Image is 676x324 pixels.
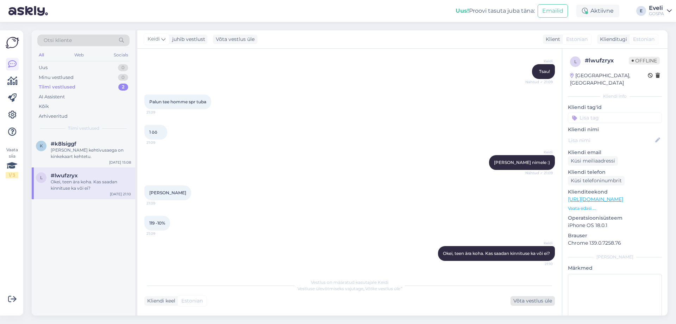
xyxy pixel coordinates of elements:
span: Tiimi vestlused [68,125,99,132]
span: Keidi [526,59,553,64]
div: Kliendi keel [144,297,175,305]
span: Tsau! [539,69,550,74]
span: Offline [629,57,660,65]
div: juhib vestlust [169,36,205,43]
div: [DATE] 15:08 [109,160,131,165]
div: Tiimi vestlused [39,84,75,91]
p: Operatsioonisüsteem [568,214,662,222]
span: [PERSON_NAME] [149,190,186,195]
p: Kliendi email [568,149,662,156]
div: Küsi meiliaadressi [568,156,618,166]
div: 0 [118,64,128,71]
i: „Võtke vestlus üle” [363,286,402,291]
span: 1 öö [149,129,157,135]
div: [GEOGRAPHIC_DATA], [GEOGRAPHIC_DATA] [570,72,648,87]
div: Uus [39,64,48,71]
div: [PERSON_NAME] kehtivusaega on kinkekaart kehtetu. [51,147,131,160]
span: 21:09 [146,110,173,115]
div: Küsi telefoninumbrit [568,176,625,185]
div: E [636,6,646,16]
span: Estonian [181,297,203,305]
span: Estonian [633,36,655,43]
span: Okei, teen ära koha. Kas saadan kinnituse ka või ei? [443,251,550,256]
a: [URL][DOMAIN_NAME] [568,196,623,202]
span: #k8lsiggf [51,141,76,147]
div: Klienditugi [597,36,627,43]
div: Aktiivne [576,5,619,17]
div: Võta vestlus üle [511,296,555,306]
div: Web [73,50,85,60]
div: Kliendi info [568,93,662,99]
div: # lwufzryx [585,56,629,65]
span: 21:10 [526,261,553,267]
div: Proovi tasuta juba täna: [456,7,535,15]
p: Kliendi nimi [568,126,662,133]
p: Vaata edasi ... [568,205,662,212]
span: 21:09 [146,231,173,236]
span: Nähtud ✓ 21:09 [525,79,553,85]
div: 1 / 3 [6,172,18,178]
input: Lisa tag [568,112,662,123]
img: Askly Logo [6,36,19,49]
p: Brauser [568,232,662,239]
span: 21:09 [146,140,173,145]
div: [PERSON_NAME] [568,254,662,260]
b: Uus! [456,7,469,14]
div: Klient [543,36,560,43]
div: All [37,50,45,60]
p: Chrome 139.0.7258.76 [568,239,662,247]
span: #lwufzryx [51,172,78,179]
p: iPhone OS 18.0.1 [568,222,662,229]
p: Klienditeekond [568,188,662,196]
p: Kliendi tag'id [568,104,662,111]
div: Võta vestlus üle [213,35,257,44]
p: Märkmed [568,264,662,272]
span: Estonian [566,36,588,43]
div: Socials [112,50,130,60]
span: 21:09 [146,201,173,206]
div: 0 [118,74,128,81]
span: Nähtud ✓ 21:09 [525,170,553,176]
span: Palun tee homme spr tuba [149,99,206,104]
div: AI Assistent [39,93,65,100]
span: Keidi [148,35,160,43]
div: Kõik [39,103,49,110]
div: GOSPA [649,11,664,17]
div: Okei, teen ära koha. Kas saadan kinnituse ka või ei? [51,179,131,191]
div: Arhiveeritud [39,113,68,120]
span: [PERSON_NAME] nimele :) [494,160,550,165]
p: Kliendi telefon [568,169,662,176]
div: 2 [118,84,128,91]
span: 119 -10% [149,220,165,226]
span: k [40,143,43,148]
div: Eveli [649,5,664,11]
span: Keidi [526,149,553,155]
div: Vaata siia [6,147,18,178]
span: Vestluse ülevõtmiseks vajutage [298,286,402,291]
span: l [40,175,43,180]
span: Otsi kliente [44,37,72,44]
div: Minu vestlused [39,74,74,81]
input: Lisa nimi [568,136,654,144]
span: Keidi [526,240,553,246]
span: Vestlus on määratud kasutajale Keidi [311,280,388,285]
div: [DATE] 21:10 [110,191,131,197]
span: l [574,59,577,64]
a: EveliGOSPA [649,5,672,17]
button: Emailid [538,4,568,18]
